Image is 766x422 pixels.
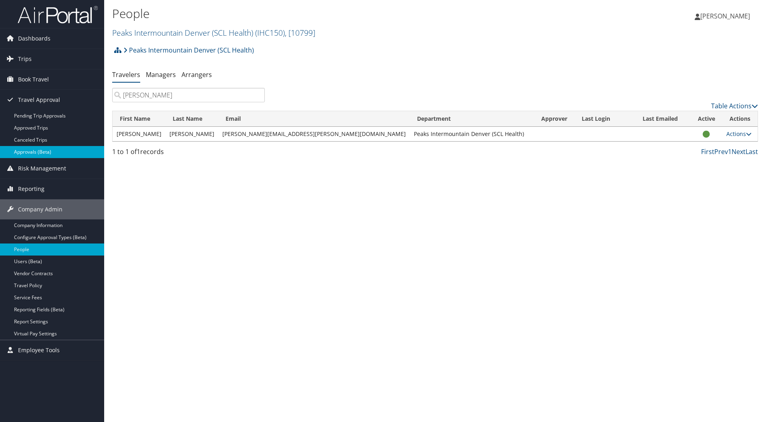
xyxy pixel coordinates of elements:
a: Actions [726,130,752,138]
a: Next [732,147,746,156]
span: Book Travel [18,69,49,89]
th: First Name: activate to sort column ascending [113,111,165,127]
th: Last Login: activate to sort column ascending [574,111,635,127]
th: Department: activate to sort column ascending [410,111,534,127]
a: Travelers [112,70,140,79]
td: [PERSON_NAME][EMAIL_ADDRESS][PERSON_NAME][DOMAIN_NAME] [218,127,410,141]
td: [PERSON_NAME] [165,127,218,141]
span: Employee Tools [18,340,60,360]
th: Approver [534,111,574,127]
input: Search [112,88,265,102]
span: Trips [18,49,32,69]
a: Managers [146,70,176,79]
th: Email: activate to sort column ascending [218,111,410,127]
span: Travel Approval [18,90,60,110]
span: , [ 10799 ] [285,27,315,38]
a: Peaks Intermountain Denver (SCL Health) [112,27,315,38]
a: Last [746,147,758,156]
span: Reporting [18,179,44,199]
span: Dashboards [18,28,50,49]
th: Actions [722,111,758,127]
td: [PERSON_NAME] [113,127,165,141]
th: Last Name: activate to sort column descending [165,111,218,127]
a: Peaks Intermountain Denver (SCL Health) [123,42,254,58]
span: Risk Management [18,158,66,179]
a: Arrangers [181,70,212,79]
img: airportal-logo.png [18,5,98,24]
span: Company Admin [18,199,62,219]
a: [PERSON_NAME] [695,4,758,28]
th: Active: activate to sort column ascending [691,111,722,127]
span: [PERSON_NAME] [700,12,750,20]
th: Last Emailed: activate to sort column ascending [635,111,691,127]
h1: People [112,5,543,22]
a: Table Actions [711,101,758,110]
span: 1 [137,147,140,156]
a: Prev [714,147,728,156]
a: First [701,147,714,156]
td: Peaks Intermountain Denver (SCL Health) [410,127,534,141]
div: 1 to 1 of records [112,147,265,160]
a: 1 [728,147,732,156]
span: ( IHC150 ) [255,27,285,38]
